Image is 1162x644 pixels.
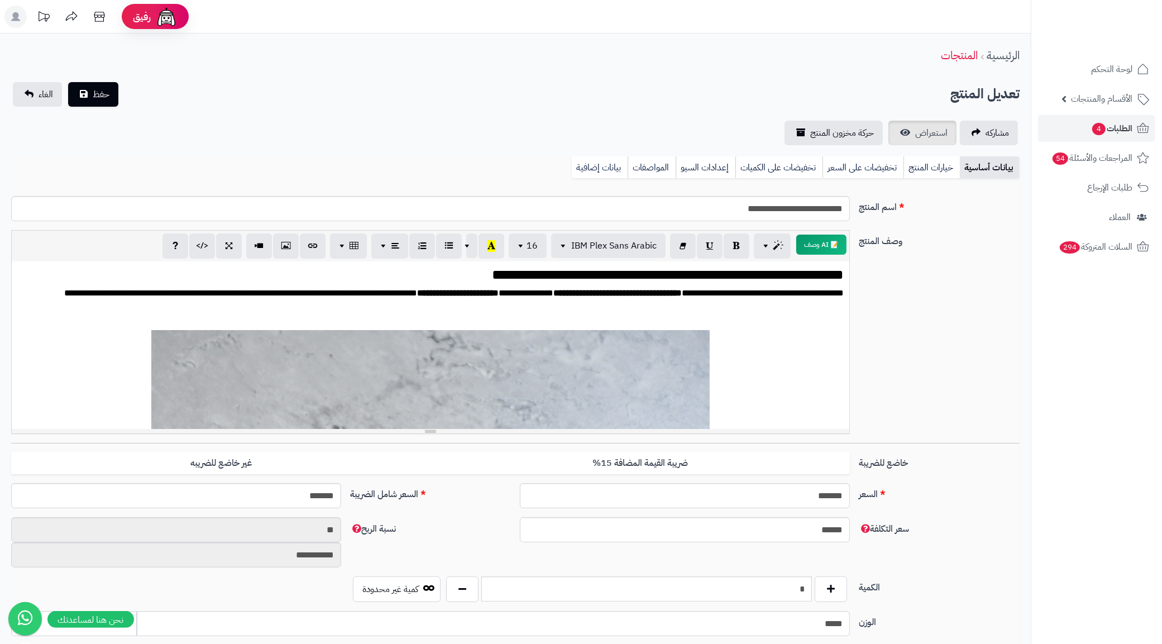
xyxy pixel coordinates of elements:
[1038,56,1155,83] a: لوحة التحكم
[572,156,628,179] a: بيانات إضافية
[68,82,118,107] button: حفظ
[735,156,823,179] a: تخفيضات على الكميات
[810,126,874,140] span: حركة مخزون المنتج
[1091,121,1132,136] span: الطلبات
[950,83,1020,106] h2: تعديل المنتج
[987,47,1020,64] a: الرئيسية
[1038,174,1155,201] a: طلبات الإرجاع
[93,88,109,101] span: حفظ
[960,121,1018,145] a: مشاركه
[1038,145,1155,171] a: المراجعات والأسئلة54
[1052,152,1069,165] span: 54
[1071,91,1132,107] span: الأقسام والمنتجات
[676,156,735,179] a: إعدادات السيو
[1059,241,1081,254] span: 294
[571,239,657,252] span: IBM Plex Sans Arabic
[346,483,515,501] label: السعر شامل الضريبة
[527,239,538,252] span: 16
[854,576,1024,594] label: الكمية
[903,156,960,179] a: خيارات المنتج
[854,452,1024,470] label: خاضع للضريبة
[350,522,396,536] span: نسبة الربح
[854,196,1024,214] label: اسم المنتج
[854,230,1024,248] label: وصف المنتج
[1059,239,1132,255] span: السلات المتروكة
[133,10,151,23] span: رفيق
[796,235,847,255] button: 📝 AI وصف
[1086,17,1151,40] img: logo-2.png
[30,6,58,31] a: تحديثات المنصة
[854,483,1024,501] label: السعر
[155,6,178,28] img: ai-face.png
[859,522,909,536] span: سعر التكلفة
[888,121,957,145] a: استعراض
[915,126,948,140] span: استعراض
[1038,233,1155,260] a: السلات المتروكة294
[1038,204,1155,231] a: العملاء
[823,156,903,179] a: تخفيضات على السعر
[1092,122,1106,136] span: 4
[941,47,978,64] a: المنتجات
[1038,115,1155,142] a: الطلبات4
[785,121,883,145] a: حركة مخزون المنتج
[1087,180,1132,195] span: طلبات الإرجاع
[551,233,666,258] button: IBM Plex Sans Arabic
[1051,150,1132,166] span: المراجعات والأسئلة
[13,82,62,107] a: الغاء
[1109,209,1131,225] span: العملاء
[431,452,850,475] label: ضريبة القيمة المضافة 15%
[11,452,431,475] label: غير خاضع للضريبه
[854,611,1024,629] label: الوزن
[509,233,547,258] button: 16
[628,156,676,179] a: المواصفات
[960,156,1020,179] a: بيانات أساسية
[986,126,1009,140] span: مشاركه
[39,88,53,101] span: الغاء
[1091,61,1132,77] span: لوحة التحكم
